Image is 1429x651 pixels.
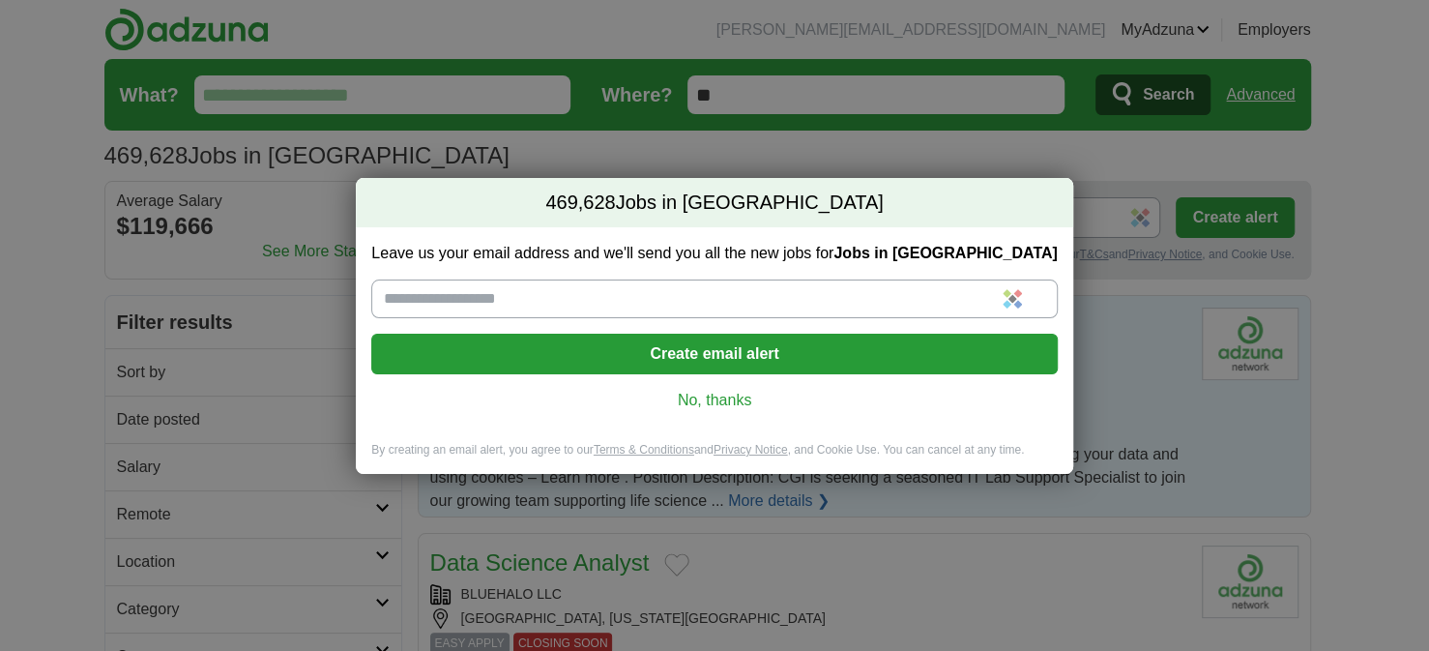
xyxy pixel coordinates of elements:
[371,243,1057,264] label: Leave us your email address and we'll send you all the new jobs for
[371,334,1057,374] button: Create email alert
[714,443,788,457] a: Privacy Notice
[356,442,1072,474] div: By creating an email alert, you agree to our and , and Cookie Use. You can cancel at any time.
[356,178,1072,228] h2: Jobs in [GEOGRAPHIC_DATA]
[1003,289,1022,309] img: Sticky Password
[545,190,615,217] span: 469,628
[387,390,1041,411] a: No, thanks
[594,443,694,457] a: Terms & Conditions
[833,245,1057,261] strong: Jobs in [GEOGRAPHIC_DATA]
